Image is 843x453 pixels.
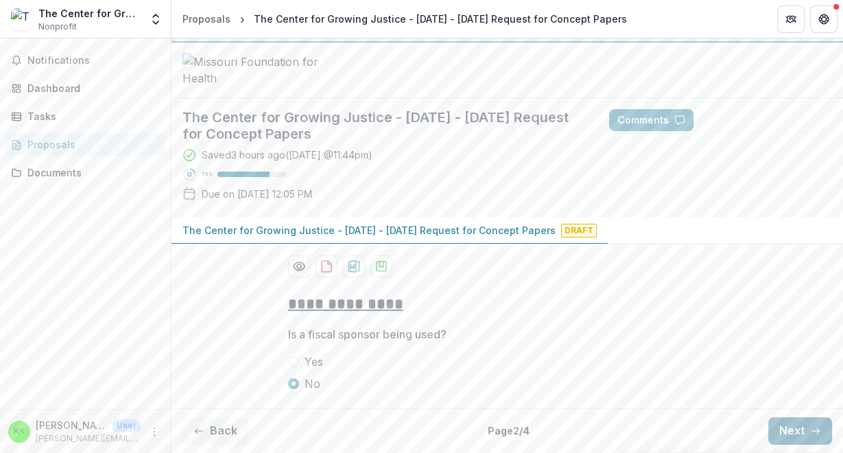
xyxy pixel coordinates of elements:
button: download-proposal [343,255,365,277]
p: Is a fiscal sponsor being used? [288,326,447,342]
div: Tasks [27,109,154,124]
span: Nonprofit [38,21,77,33]
button: Back [182,417,248,445]
p: Due on [DATE] 12:05 PM [202,187,312,201]
div: Keith Rose <keith@growjustice.org> [14,427,25,436]
button: More [146,423,163,440]
p: [PERSON_NAME] <[PERSON_NAME][EMAIL_ADDRESS][DOMAIN_NAME]> [36,418,107,432]
p: [PERSON_NAME][EMAIL_ADDRESS][DOMAIN_NAME] [36,432,141,445]
p: Page 2 / 4 [488,423,530,438]
button: Comments [609,109,693,131]
div: Proposals [182,12,230,26]
div: The Center for Growing Justice - [DATE] - [DATE] Request for Concept Papers [254,12,627,26]
p: The Center for Growing Justice - [DATE] - [DATE] Request for Concept Papers [182,223,556,237]
p: User [112,419,141,432]
span: Draft [561,224,597,237]
button: Open entity switcher [146,5,165,33]
button: Next [768,417,832,445]
a: Proposals [177,9,236,29]
div: Saved 3 hours ago ( [DATE] @ 11:44pm ) [202,148,372,162]
nav: breadcrumb [177,9,632,29]
img: The Center for Growing Justice [11,8,33,30]
button: download-proposal [370,255,392,277]
a: Documents [5,161,165,184]
span: Yes [305,353,323,370]
h2: The Center for Growing Justice - [DATE] - [DATE] Request for Concept Papers [182,109,587,142]
div: Documents [27,165,154,180]
span: No [305,375,320,392]
div: The Center for Growing Justice [38,6,141,21]
a: Dashboard [5,77,165,100]
div: Proposals [27,137,154,152]
button: Preview 9abf61b2-96aa-428b-a3da-43f8c4e1fd19-0.pdf [288,255,310,277]
div: Dashboard [27,81,154,95]
button: Partners [777,5,805,33]
a: Proposals [5,133,165,156]
a: Tasks [5,105,165,128]
button: Get Help [810,5,838,33]
button: download-proposal [316,255,337,277]
button: Notifications [5,49,165,71]
button: Answer Suggestions [699,109,832,131]
img: Missouri Foundation for Health [182,54,320,86]
p: 76 % [202,170,212,179]
span: Notifications [27,55,160,67]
